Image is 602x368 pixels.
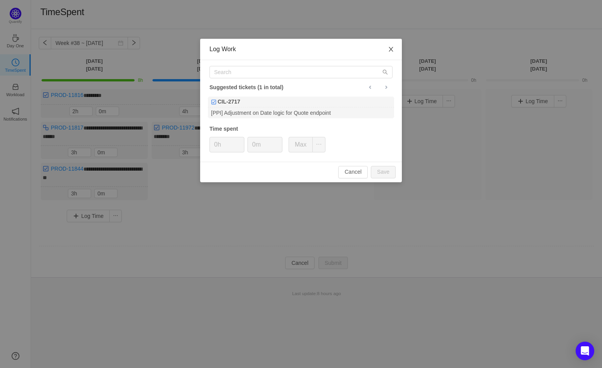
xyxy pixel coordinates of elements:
img: Task [211,99,216,105]
button: Cancel [338,166,368,178]
i: icon: search [382,69,388,75]
b: CIL-2717 [218,98,240,106]
div: Time spent [209,125,393,133]
input: Search [209,66,393,78]
button: Max [289,137,313,152]
button: icon: ellipsis [312,137,325,152]
button: Save [371,166,396,178]
i: icon: close [388,46,394,52]
div: [PPI] Adjustment on Date logic for Quote endpoint [208,107,394,118]
div: Log Work [209,45,393,54]
button: Close [380,39,402,60]
div: Suggested tickets (1 in total) [209,82,393,92]
div: Open Intercom Messenger [576,342,594,360]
